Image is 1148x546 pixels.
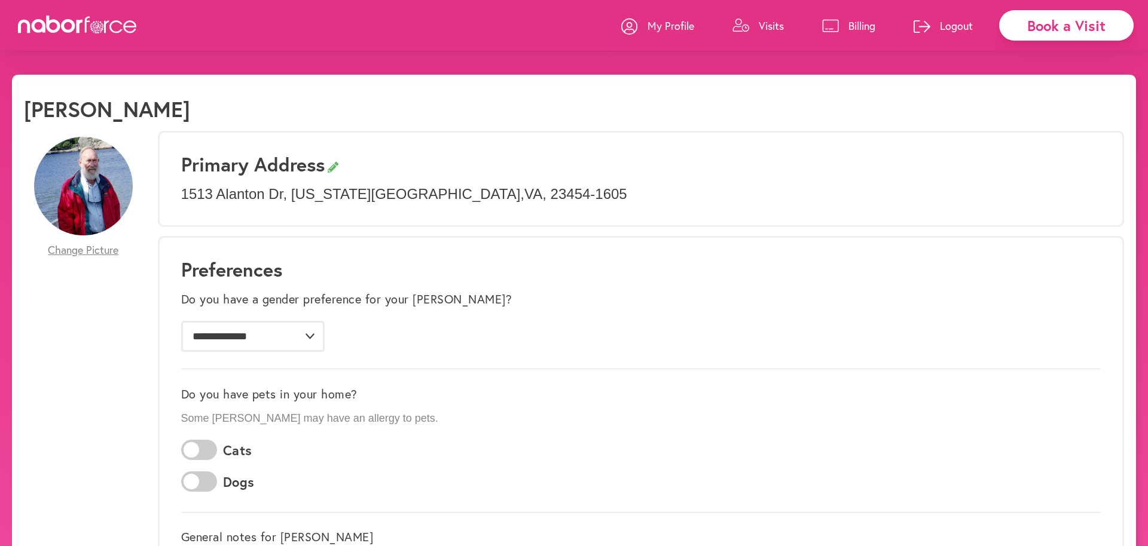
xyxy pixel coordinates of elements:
[181,292,512,306] label: Do you have a gender preference for your [PERSON_NAME]?
[648,19,694,33] p: My Profile
[822,8,875,44] a: Billing
[759,19,784,33] p: Visits
[914,8,973,44] a: Logout
[181,412,1101,425] p: Some [PERSON_NAME] may have an allergy to pets.
[181,186,1101,203] p: 1513 Alanton Dr , [US_STATE][GEOGRAPHIC_DATA] , VA , 23454-1605
[621,8,694,44] a: My Profile
[181,258,1101,281] h1: Preferences
[223,474,255,490] label: Dogs
[732,8,784,44] a: Visits
[34,137,133,235] img: jHQ4BE6tSAy8iBLHTRC8
[48,244,118,257] span: Change Picture
[999,10,1134,41] div: Book a Visit
[223,443,252,458] label: Cats
[848,19,875,33] p: Billing
[181,530,374,544] label: General notes for [PERSON_NAME]
[181,387,358,401] label: Do you have pets in your home?
[181,153,1101,176] h3: Primary Address
[940,19,973,33] p: Logout
[24,96,190,122] h1: [PERSON_NAME]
